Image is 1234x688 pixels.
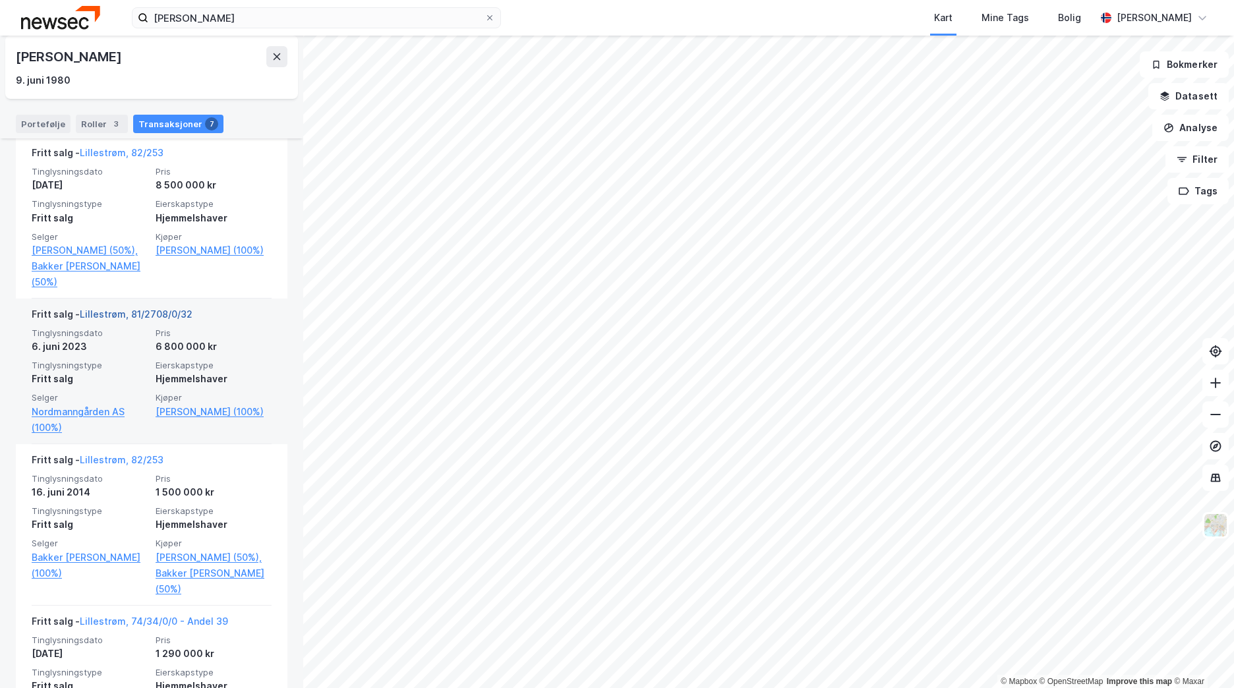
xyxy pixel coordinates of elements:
span: Eierskapstype [156,198,272,210]
span: Tinglysningsdato [32,166,148,177]
div: Hjemmelshaver [156,210,272,226]
span: Tinglysningstype [32,505,148,517]
div: Roller [76,115,128,133]
span: Selger [32,538,148,549]
a: Bakker [PERSON_NAME] (50%) [32,258,148,290]
a: Mapbox [1001,677,1037,686]
div: Portefølje [16,115,71,133]
span: Eierskapstype [156,505,272,517]
div: Fritt salg [32,210,148,226]
div: Fritt salg - [32,614,228,635]
span: Tinglysningsdato [32,635,148,646]
div: Hjemmelshaver [156,517,272,532]
a: [PERSON_NAME] (50%), [156,550,272,565]
div: Fritt salg [32,371,148,387]
span: Tinglysningsdato [32,473,148,484]
span: Selger [32,231,148,243]
a: Improve this map [1107,677,1172,686]
a: OpenStreetMap [1040,677,1103,686]
button: Tags [1167,178,1229,204]
div: 6 800 000 kr [156,339,272,355]
div: Kart [934,10,953,26]
div: Fritt salg - [32,306,192,328]
a: Lillestrøm, 81/2708/0/32 [80,308,192,320]
span: Kjøper [156,231,272,243]
a: Lillestrøm, 74/34/0/0 - Andel 39 [80,616,228,627]
div: 7 [205,117,218,130]
span: Eierskapstype [156,360,272,371]
span: Pris [156,635,272,646]
a: Lillestrøm, 82/253 [80,454,163,465]
a: [PERSON_NAME] (100%) [156,404,272,420]
div: 6. juni 2023 [32,339,148,355]
div: 9. juni 1980 [16,72,71,88]
div: [DATE] [32,646,148,662]
span: Kjøper [156,538,272,549]
div: Fritt salg [32,517,148,532]
iframe: Chat Widget [1168,625,1234,688]
div: [DATE] [32,177,148,193]
span: Tinglysningsdato [32,328,148,339]
div: Mine Tags [982,10,1029,26]
img: newsec-logo.f6e21ccffca1b3a03d2d.png [21,6,100,29]
button: Filter [1165,146,1229,173]
button: Analyse [1152,115,1229,141]
span: Pris [156,166,272,177]
div: Hjemmelshaver [156,371,272,387]
span: Tinglysningstype [32,198,148,210]
div: 3 [109,117,123,130]
a: Lillestrøm, 82/253 [80,147,163,158]
a: Bakker [PERSON_NAME] (100%) [32,550,148,581]
div: 1 290 000 kr [156,646,272,662]
div: Kontrollprogram for chat [1168,625,1234,688]
span: Eierskapstype [156,667,272,678]
a: Bakker [PERSON_NAME] (50%) [156,565,272,597]
button: Datasett [1148,83,1229,109]
span: Kjøper [156,392,272,403]
a: [PERSON_NAME] (100%) [156,243,272,258]
span: Pris [156,473,272,484]
div: 1 500 000 kr [156,484,272,500]
span: Tinglysningstype [32,360,148,371]
div: Fritt salg - [32,145,163,166]
div: Fritt salg - [32,452,163,473]
button: Bokmerker [1140,51,1229,78]
div: Bolig [1058,10,1081,26]
input: Søk på adresse, matrikkel, gårdeiere, leietakere eller personer [148,8,485,28]
div: [PERSON_NAME] [16,46,124,67]
a: Nordmanngården AS (100%) [32,404,148,436]
div: 8 500 000 kr [156,177,272,193]
span: Tinglysningstype [32,667,148,678]
img: Z [1203,513,1228,538]
span: Selger [32,392,148,403]
div: Transaksjoner [133,115,223,133]
div: [PERSON_NAME] [1117,10,1192,26]
a: [PERSON_NAME] (50%), [32,243,148,258]
span: Pris [156,328,272,339]
div: 16. juni 2014 [32,484,148,500]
